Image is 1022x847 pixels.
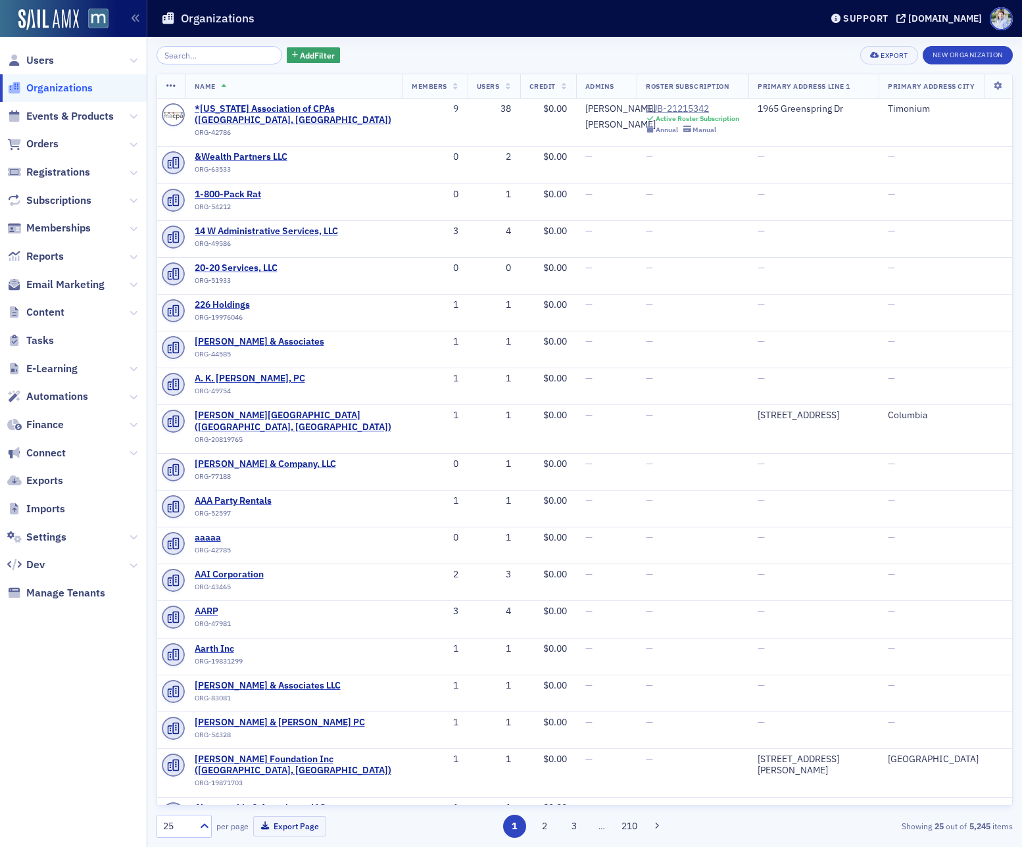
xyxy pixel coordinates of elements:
[646,225,653,237] span: —
[477,226,511,237] div: 4
[26,586,105,600] span: Manage Tenants
[758,754,869,777] div: [STREET_ADDRESS][PERSON_NAME]
[26,558,45,572] span: Dev
[585,335,593,347] span: —
[646,642,653,654] span: —
[646,372,653,384] span: —
[412,336,458,348] div: 1
[7,502,65,516] a: Imports
[7,333,54,348] a: Tasks
[533,815,556,838] button: 2
[585,679,593,691] span: —
[543,225,567,237] span: $0.00
[923,46,1013,64] button: New Organization
[195,472,336,485] div: ORG-77188
[888,299,895,310] span: —
[585,409,593,421] span: —
[477,373,511,385] div: 1
[543,188,567,200] span: $0.00
[195,643,314,655] a: Aarth Inc
[26,53,54,68] span: Users
[300,49,335,61] span: Add Filter
[195,373,314,385] a: A. K. [PERSON_NAME], PC
[646,679,653,691] span: —
[656,126,678,134] div: Annual
[195,350,324,363] div: ORG-44585
[477,336,511,348] div: 1
[888,754,1003,765] div: [GEOGRAPHIC_DATA]
[7,558,45,572] a: Dev
[195,569,314,581] a: AAI Corporation
[26,137,59,151] span: Orders
[585,495,593,506] span: —
[412,569,458,581] div: 2
[896,14,986,23] button: [DOMAIN_NAME]
[412,410,458,422] div: 1
[585,299,593,310] span: —
[195,619,314,633] div: ORG-47981
[758,679,765,691] span: —
[287,47,341,64] button: AddFilter
[412,82,447,91] span: Members
[195,299,314,311] span: 226 Holdings
[412,754,458,765] div: 1
[758,531,765,543] span: —
[412,458,458,470] div: 0
[758,262,765,274] span: —
[758,802,765,813] span: —
[412,532,458,544] div: 0
[195,313,314,326] div: ORG-19976046
[585,151,593,162] span: —
[7,446,66,460] a: Connect
[503,815,526,838] button: 1
[860,46,917,64] button: Export
[195,458,336,470] a: [PERSON_NAME] & Company, LLC
[195,509,314,522] div: ORG-52597
[195,189,314,201] span: 1-800-Pack Rat
[888,716,895,728] span: —
[585,802,593,813] span: —
[195,82,216,91] span: Name
[888,679,895,691] span: —
[758,568,765,580] span: —
[758,299,765,310] span: —
[88,9,109,29] img: SailAMX
[195,226,338,237] a: 14 W Administrative Services, LLC
[758,716,765,728] span: —
[888,802,895,813] span: —
[693,126,716,134] div: Manual
[758,225,765,237] span: —
[646,151,653,162] span: —
[195,336,324,348] a: [PERSON_NAME] & Associates
[412,495,458,507] div: 1
[543,679,567,691] span: $0.00
[195,657,314,670] div: ORG-19831299
[195,151,314,163] a: &Wealth Partners LLC
[585,531,593,543] span: —
[646,531,653,543] span: —
[26,333,54,348] span: Tasks
[195,532,314,544] a: aaaaa
[585,103,656,115] a: [PERSON_NAME]
[908,12,982,24] div: [DOMAIN_NAME]
[543,262,567,274] span: $0.00
[888,262,895,274] span: —
[646,409,653,421] span: —
[195,731,365,744] div: ORG-54328
[646,262,653,274] span: —
[543,335,567,347] span: $0.00
[477,262,511,274] div: 0
[543,568,567,580] span: $0.00
[646,568,653,580] span: —
[7,473,63,488] a: Exports
[163,819,192,833] div: 25
[758,188,765,200] span: —
[477,189,511,201] div: 1
[412,606,458,617] div: 3
[18,9,79,30] a: SailAMX
[26,446,66,460] span: Connect
[195,495,314,507] span: AAA Party Rentals
[26,502,65,516] span: Imports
